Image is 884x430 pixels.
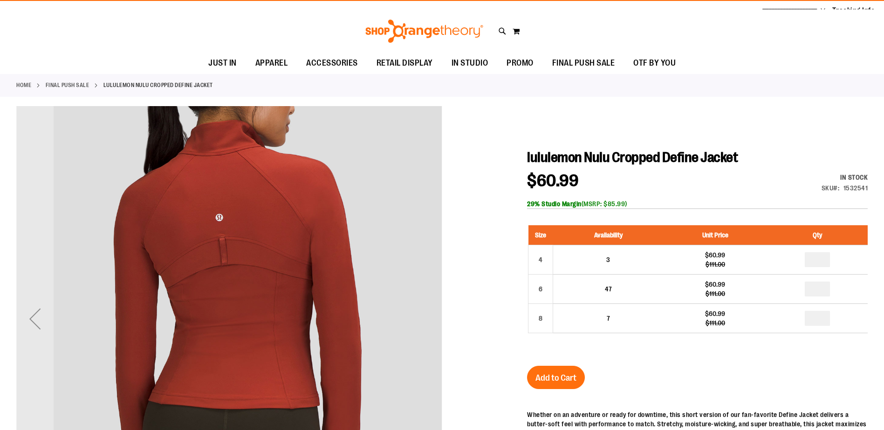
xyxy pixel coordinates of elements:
a: FINAL PUSH SALE [46,81,89,89]
span: OTF BY YOU [633,53,676,74]
div: 4 [534,253,548,267]
span: FINAL PUSH SALE [552,53,615,74]
b: 29% Studio Margin [527,200,582,208]
span: Add to Cart [535,373,576,383]
div: $111.00 [668,260,762,269]
strong: SKU [822,184,840,192]
span: 47 [605,285,612,293]
th: Availability [553,225,664,245]
th: Size [528,225,553,245]
img: Shop Orangetheory [364,20,485,43]
div: $60.99 [668,280,762,289]
div: Availability [822,173,868,182]
span: RETAIL DISPLAY [377,53,433,74]
a: PROMO [497,53,543,74]
a: APPAREL [246,53,297,74]
a: FINAL PUSH SALE [543,53,624,74]
div: (MSRP: $85.99) [527,199,868,208]
span: APPAREL [255,53,288,74]
a: JUST IN [199,53,246,74]
strong: lululemon Nulu Cropped Define Jacket [103,81,213,89]
a: Home [16,81,31,89]
div: $111.00 [668,318,762,328]
span: $60.99 [527,171,578,190]
div: $60.99 [668,309,762,318]
div: 6 [534,282,548,296]
th: Unit Price [663,225,767,245]
a: ACCESSORIES [297,53,367,74]
span: lululemon Nulu Cropped Define Jacket [527,149,738,165]
th: Qty [767,225,868,245]
span: 3 [606,256,610,263]
a: Tracking Info [832,6,875,16]
a: RETAIL DISPLAY [367,53,442,74]
div: 1532541 [843,183,868,193]
a: IN STUDIO [442,53,498,74]
span: IN STUDIO [452,53,488,74]
span: PROMO [507,53,534,74]
div: $111.00 [668,289,762,298]
span: JUST IN [208,53,237,74]
button: Add to Cart [527,366,585,389]
div: In stock [822,173,868,182]
div: $60.99 [668,250,762,260]
a: OTF BY YOU [624,53,685,74]
span: 7 [607,315,610,322]
button: Account menu [821,6,825,15]
div: 8 [534,311,548,325]
span: ACCESSORIES [306,53,358,74]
